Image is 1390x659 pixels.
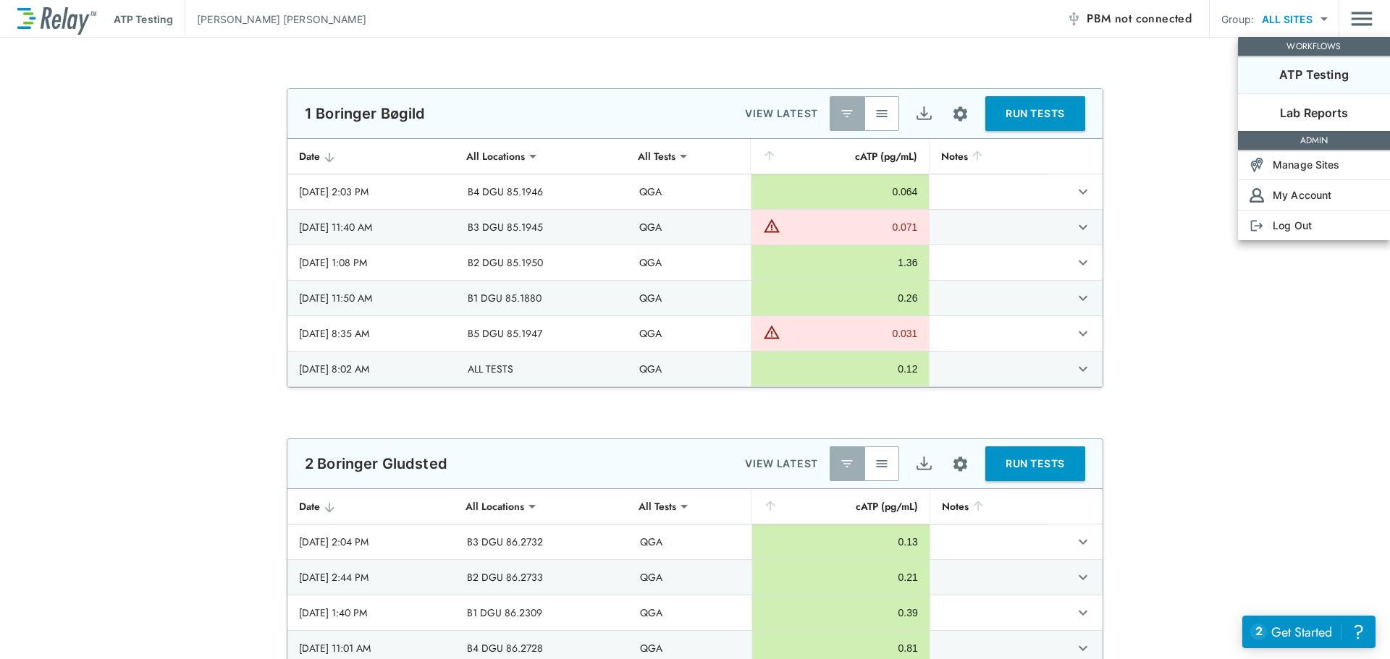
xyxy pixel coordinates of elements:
iframe: Resource center [1242,616,1376,648]
img: Log Out Icon [1250,218,1264,233]
p: WORKFLOWS [1241,40,1387,53]
p: Manage Sites [1273,157,1340,172]
p: My Account [1273,187,1331,203]
p: Lab Reports [1280,104,1348,122]
p: ATP Testing [1279,66,1349,83]
p: ADMIN [1241,134,1387,147]
p: Log Out [1273,218,1312,233]
img: Account [1250,188,1264,203]
img: Sites [1250,158,1264,172]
